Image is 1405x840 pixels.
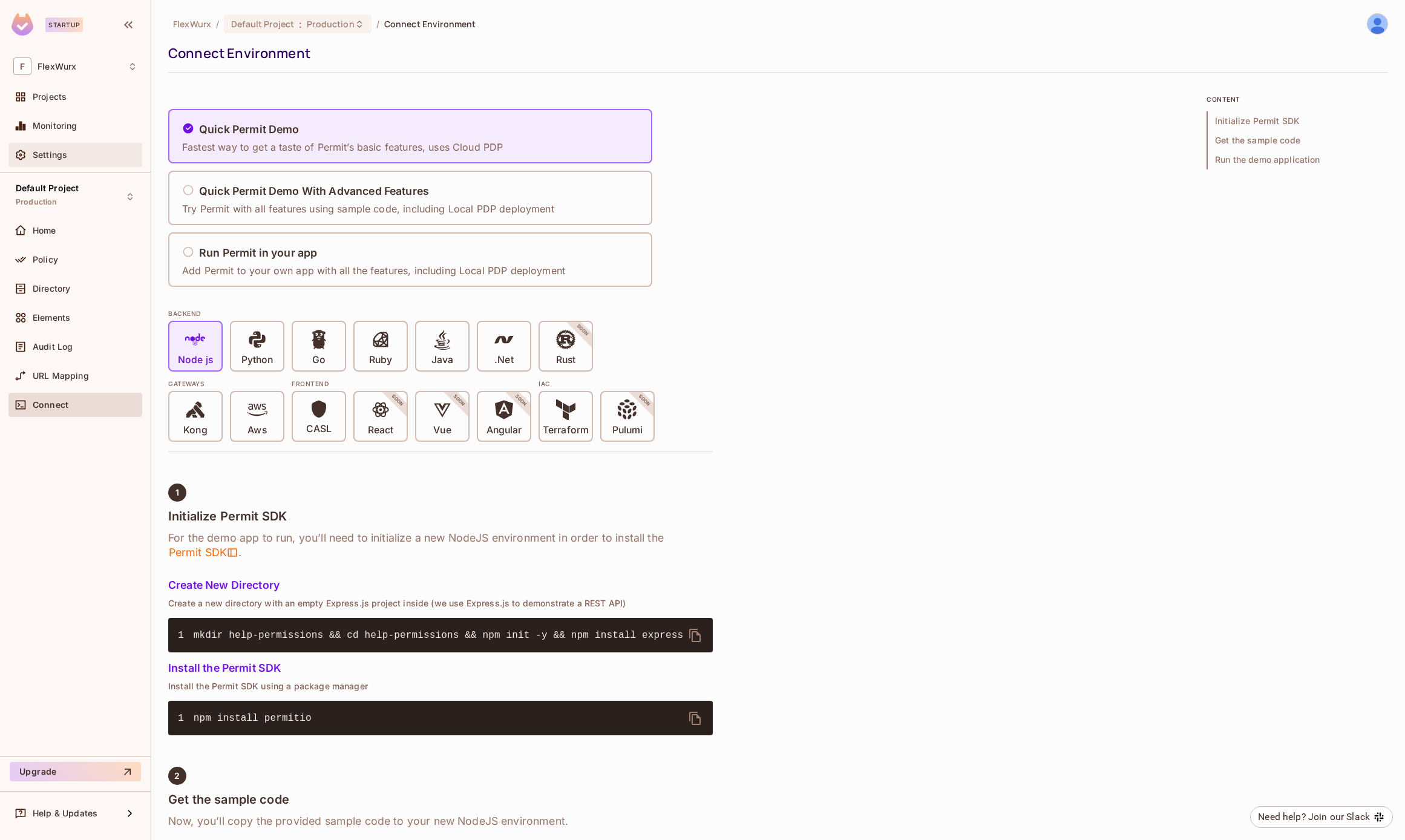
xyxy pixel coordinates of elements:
[681,704,710,733] button: delete
[307,18,354,30] span: Production
[168,792,713,807] h4: Get the sample code
[231,18,294,30] span: Default Project
[45,18,83,32] div: Startup
[11,13,33,36] img: SReyMgAAAABJRU5ErkJggg==
[433,424,451,436] p: Vue
[168,599,713,608] p: Create a new directory with an empty Express.js project inside (we use Express.js to demonstrate ...
[497,377,545,424] span: SOON
[436,377,483,424] span: SOON
[681,621,710,650] button: delete
[168,531,713,560] h6: For the demo app to run, you’ll need to initialize a new NodeJS environment in order to install t...
[199,123,300,136] h5: Quick Permit Demo
[241,354,273,366] p: Python
[183,424,207,436] p: Kong
[1207,131,1388,150] span: Get the sample code
[1258,810,1370,824] div: Need help? Join our Slack
[168,579,713,591] h5: Create New Directory
[178,354,213,366] p: Node js
[1207,111,1388,131] span: Initialize Permit SDK
[33,371,89,381] span: URL Mapping
[168,681,713,691] p: Install the Permit SDK using a package manager
[16,197,57,207] span: Production
[33,255,58,264] span: Policy
[168,379,284,389] div: Gateways
[178,711,194,726] span: 1
[306,423,332,435] p: CASL
[494,354,513,366] p: .Net
[556,354,575,366] p: Rust
[16,183,79,193] span: Default Project
[175,488,179,497] span: 1
[216,18,219,30] li: /
[298,19,303,29] span: :
[612,424,643,436] p: Pulumi
[369,354,392,366] p: Ruby
[247,424,266,436] p: Aws
[194,630,683,641] span: mkdir help-permissions && cd help-permissions && npm init -y && npm install express
[33,121,77,131] span: Monitoring
[384,18,476,30] span: Connect Environment
[376,18,379,30] li: /
[182,264,565,277] p: Add Permit to your own app with all the features, including Local PDP deployment
[38,62,76,71] span: Workspace: FlexWurx
[168,309,713,318] div: BACKEND
[194,713,312,724] span: npm install permitio
[33,226,56,235] span: Home
[182,202,554,215] p: Try Permit with all features using sample code, including Local PDP deployment
[559,307,606,354] span: SOON
[168,662,713,674] h5: Install the Permit SDK
[33,284,70,294] span: Directory
[292,379,531,389] div: Frontend
[168,545,238,560] span: Permit SDK
[178,628,194,643] span: 1
[33,92,67,102] span: Projects
[368,424,393,436] p: React
[33,150,67,160] span: Settings
[33,342,73,352] span: Audit Log
[168,509,713,523] h4: Initialize Permit SDK
[33,400,68,410] span: Connect
[174,771,180,781] span: 2
[199,247,317,259] h5: Run Permit in your app
[543,424,589,436] p: Terraform
[199,185,429,197] h5: Quick Permit Demo With Advanced Features
[621,377,668,424] span: SOON
[1367,14,1387,34] img: Clayton Johnson
[13,57,31,75] span: F
[374,377,421,424] span: SOON
[1207,150,1388,169] span: Run the demo application
[486,424,522,436] p: Angular
[173,18,211,30] span: the active workspace
[312,354,326,366] p: Go
[539,379,655,389] div: IAC
[168,814,713,829] h6: Now, you’ll copy the provided sample code to your new NodeJS environment.
[431,354,453,366] p: Java
[1207,94,1388,104] p: content
[182,140,503,154] p: Fastest way to get a taste of Permit’s basic features, uses Cloud PDP
[168,44,1382,62] div: Connect Environment
[10,762,141,781] button: Upgrade
[33,313,70,323] span: Elements
[33,809,97,818] span: Help & Updates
